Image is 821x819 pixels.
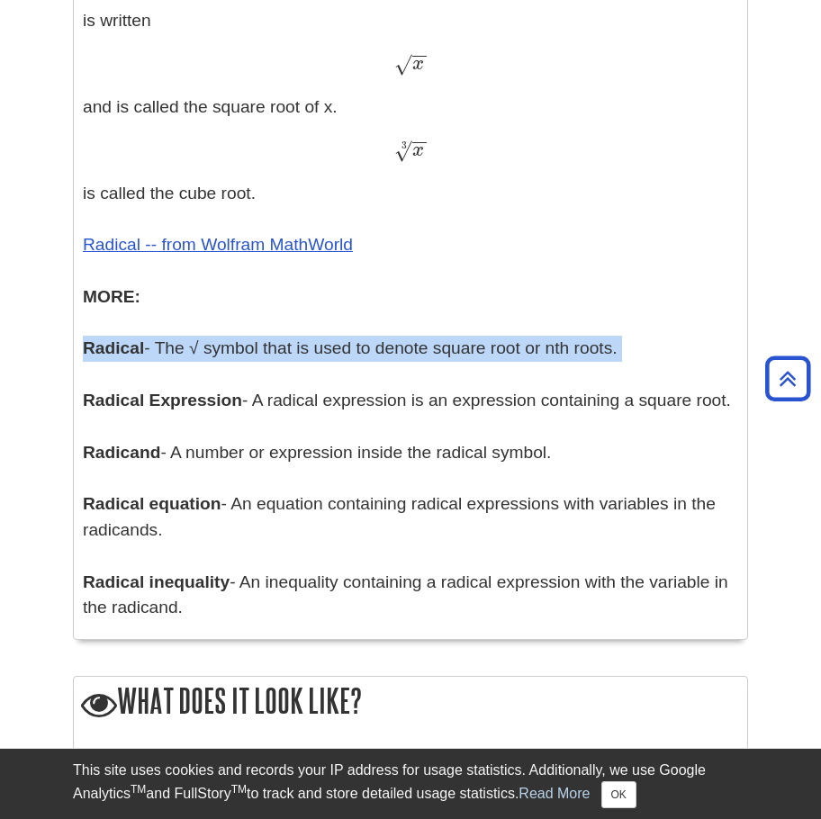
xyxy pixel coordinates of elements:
a: Back to Top [759,366,816,391]
a: Read More [519,786,590,801]
b: MORE: [83,287,140,306]
h2: What does it look like? [74,677,747,728]
sup: TM [131,783,146,796]
b: Radical Expression [83,391,242,409]
span: √ [394,139,411,163]
b: Radical equation [83,494,221,513]
div: This site uses cookies and records your IP address for usage statistics. Additionally, we use Goo... [73,760,748,808]
b: Radical [83,338,144,357]
span: √ [394,52,411,76]
button: Close [601,781,636,808]
span: x [412,140,424,160]
span: x [412,54,424,74]
a: Radical -- from Wolfram MathWorld [83,235,353,254]
b: Radical inequality [83,572,230,591]
sup: TM [231,783,247,796]
span: 3 [401,139,407,151]
b: Radicand [83,443,160,462]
